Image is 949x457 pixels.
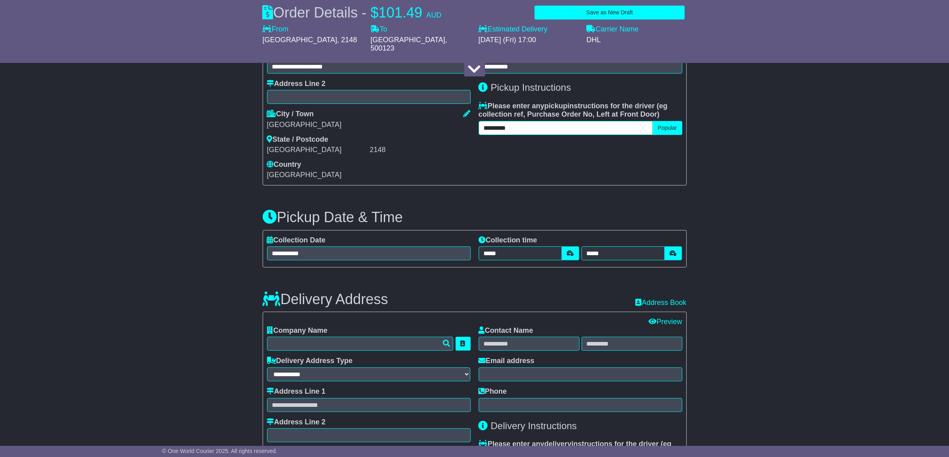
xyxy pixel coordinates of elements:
[267,135,328,144] label: State / Postcode
[371,4,379,21] span: $
[267,357,353,365] label: Delivery Address Type
[162,448,277,454] span: © One World Courier 2025. All rights reserved.
[479,36,579,45] div: [DATE] (Fri) 17:00
[534,6,684,20] button: Save as New Draft
[263,291,388,307] h3: Delivery Address
[479,326,533,335] label: Contact Name
[267,387,326,396] label: Address Line 1
[379,4,422,21] span: 101.49
[267,121,471,129] div: [GEOGRAPHIC_DATA]
[263,36,337,44] span: [GEOGRAPHIC_DATA]
[587,25,639,34] label: Carrier Name
[491,420,577,431] span: Delivery Instructions
[337,36,357,44] span: , 2148
[479,440,682,457] label: Please enter any instructions for the driver ( )
[267,171,342,179] span: [GEOGRAPHIC_DATA]
[267,146,368,154] div: [GEOGRAPHIC_DATA]
[267,160,301,169] label: Country
[587,36,687,45] div: DHL
[267,80,326,88] label: Address Line 2
[479,236,537,245] label: Collection time
[370,146,471,154] div: 2148
[479,25,579,34] label: Estimated Delivery
[371,36,447,53] span: , 500123
[371,25,387,34] label: To
[652,121,682,135] button: Popular
[267,326,328,335] label: Company Name
[479,102,668,119] span: eg collection ref, Purchase Order No, Left at Front Door
[544,440,572,448] span: delivery
[263,4,442,21] div: Order Details -
[371,36,445,44] span: [GEOGRAPHIC_DATA]
[263,25,289,34] label: From
[267,110,314,119] label: City / Town
[491,82,571,93] span: Pickup Instructions
[267,418,326,427] label: Address Line 2
[263,209,687,225] h3: Pickup Date & Time
[479,102,682,119] label: Please enter any instructions for the driver ( )
[426,11,442,19] span: AUD
[479,387,507,396] label: Phone
[479,357,534,365] label: Email address
[635,299,686,307] a: Address Book
[267,236,326,245] label: Collection Date
[544,102,568,110] span: pickup
[648,318,682,326] a: Preview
